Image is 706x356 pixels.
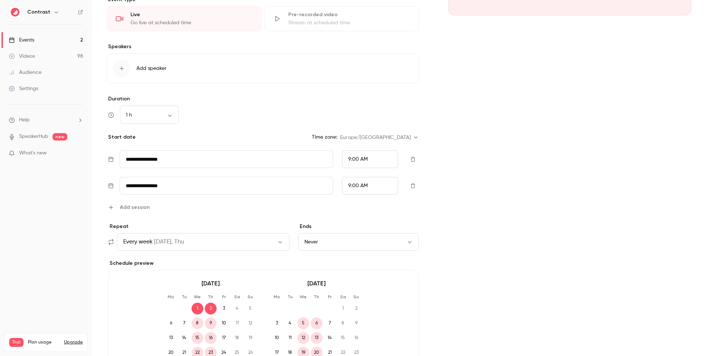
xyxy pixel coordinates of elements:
button: Every week[DATE], Thu [117,233,289,251]
a: SpeakerHub [19,133,48,140]
span: 8 [337,317,349,329]
div: From [342,177,398,195]
span: 4 [231,303,243,314]
span: 17 [218,332,230,344]
span: Plan usage [28,339,60,345]
span: 18 [231,332,243,344]
div: 1 h [120,111,179,119]
p: Ends [298,223,419,230]
span: 16 [205,332,217,344]
span: 4 [284,317,296,329]
span: 11 [284,332,296,344]
span: 6 [311,317,322,329]
span: 10 [218,317,230,329]
span: 14 [324,332,336,344]
button: Never [298,233,419,251]
span: 5 [297,317,309,329]
button: Add speaker [107,53,419,83]
div: Stream at scheduled time [288,19,410,26]
p: [DATE] [165,279,256,288]
div: Settings [9,85,38,92]
span: 12 [297,332,309,344]
p: Repeat [108,223,289,230]
p: Mo [271,294,283,300]
p: Mo [165,294,177,300]
span: Add speaker [136,65,167,72]
span: 9:00 AM [348,183,368,188]
span: 9:00 AM [348,157,368,162]
span: 9 [205,317,217,329]
span: Add session [120,203,150,211]
span: What's new [19,149,47,157]
p: We [297,294,309,300]
span: 7 [324,317,336,329]
li: help-dropdown-opener [9,116,83,124]
div: Videos [9,53,35,60]
p: Su [245,294,256,300]
p: Su [350,294,362,300]
p: [DATE] [271,279,362,288]
label: Duration [107,95,419,103]
p: Start date [107,133,136,141]
p: Tu [178,294,190,300]
span: 11 [231,317,243,329]
div: Europe/[GEOGRAPHIC_DATA] [340,134,419,141]
div: From [342,150,398,168]
span: 3 [271,317,283,329]
span: 13 [165,332,177,344]
span: Help [19,116,30,124]
div: Pre-recorded video [288,11,410,18]
span: 15 [192,332,203,344]
p: We [192,294,203,300]
p: Sa [231,294,243,300]
span: [DATE], Thu [154,238,184,246]
span: 1 [192,303,203,314]
p: Tu [284,294,296,300]
span: new [53,133,67,140]
span: Trial [9,338,24,347]
span: 16 [350,332,362,344]
p: Th [205,294,217,300]
span: 7 [178,317,190,329]
div: Go live at scheduled time [131,19,252,26]
span: 1 [337,303,349,314]
span: 5 [245,303,256,314]
span: 15 [337,332,349,344]
span: 6 [165,317,177,329]
div: Pre-recorded videoStream at scheduled time [264,6,419,31]
div: Events [9,36,34,44]
span: 8 [192,317,203,329]
p: Fr [324,294,336,300]
span: 14 [178,332,190,344]
label: Schedule preview [108,260,419,267]
div: LiveGo live at scheduled time [107,6,261,31]
p: Th [311,294,322,300]
h6: Contrast [27,8,50,16]
span: 2 [350,303,362,314]
button: Add session [108,203,150,211]
p: Fr [218,294,230,300]
p: Speakers [107,43,419,50]
button: Upgrade [64,339,83,345]
div: Live [131,11,252,18]
span: 2 [205,303,217,314]
div: Audience [9,69,42,76]
span: 19 [245,332,256,344]
span: 13 [311,332,322,344]
img: Contrast [9,6,21,18]
span: Every week [123,238,153,246]
p: Sa [337,294,349,300]
span: 9 [350,317,362,329]
span: 12 [245,317,256,329]
span: 3 [218,303,230,314]
span: 10 [271,332,283,344]
p: Time zone: [312,133,337,141]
